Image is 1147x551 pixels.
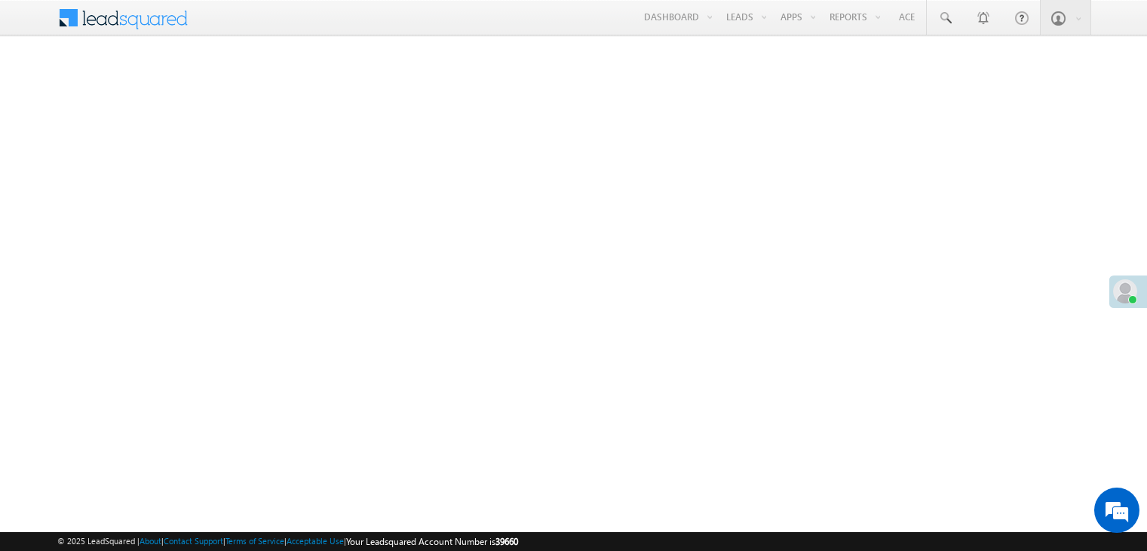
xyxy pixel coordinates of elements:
[225,536,284,546] a: Terms of Service
[140,536,161,546] a: About
[287,536,344,546] a: Acceptable Use
[57,534,518,549] span: © 2025 LeadSquared | | | | |
[164,536,223,546] a: Contact Support
[495,536,518,547] span: 39660
[346,536,518,547] span: Your Leadsquared Account Number is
